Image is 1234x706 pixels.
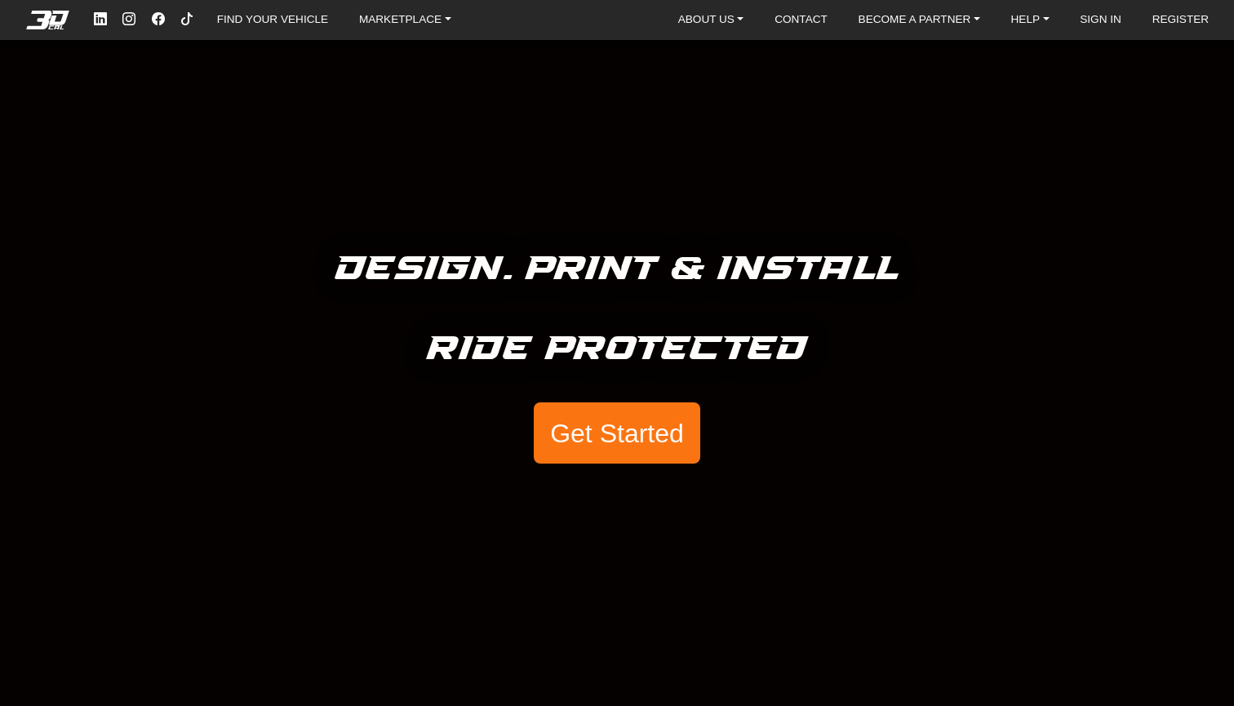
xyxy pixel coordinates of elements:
[353,8,458,32] a: MARKETPLACE
[335,242,899,296] h5: Design. Print & Install
[211,8,335,32] a: FIND YOUR VEHICLE
[852,8,987,32] a: BECOME A PARTNER
[1146,8,1216,32] a: REGISTER
[534,402,700,464] button: Get Started
[768,8,834,32] a: CONTACT
[1005,8,1056,32] a: HELP
[672,8,751,32] a: ABOUT US
[427,322,808,376] h5: Ride Protected
[1073,8,1128,32] a: SIGN IN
